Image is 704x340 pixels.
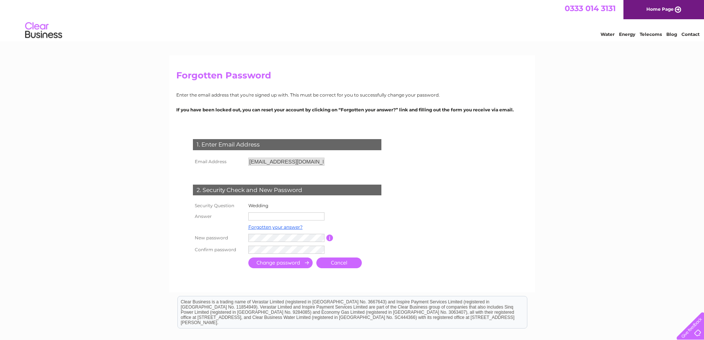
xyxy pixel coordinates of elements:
h2: Forgotten Password [176,70,528,84]
img: logo.png [25,19,62,42]
a: Telecoms [640,31,662,37]
div: 2. Security Check and New Password [193,185,381,196]
th: Email Address [191,156,246,168]
div: Clear Business is a trading name of Verastar Limited (registered in [GEOGRAPHIC_DATA] No. 3667643... [178,4,527,36]
div: 1. Enter Email Address [193,139,381,150]
p: Enter the email address that you're signed up with. This must be correct for you to successfully ... [176,91,528,98]
p: If you have been locked out, you can reset your account by clicking on “Forgotten your answer?” l... [176,106,528,113]
th: New password [191,232,246,244]
th: Answer [191,211,246,222]
th: Confirm password [191,244,246,256]
a: 0333 014 3131 [565,4,616,13]
label: Wedding [248,203,268,208]
th: Security Question [191,201,246,211]
input: Submit [248,257,313,268]
a: Forgotten your answer? [248,224,303,230]
a: Cancel [316,257,362,268]
a: Blog [666,31,677,37]
a: Contact [681,31,700,37]
a: Water [601,31,615,37]
input: Information [326,235,333,241]
a: Energy [619,31,635,37]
